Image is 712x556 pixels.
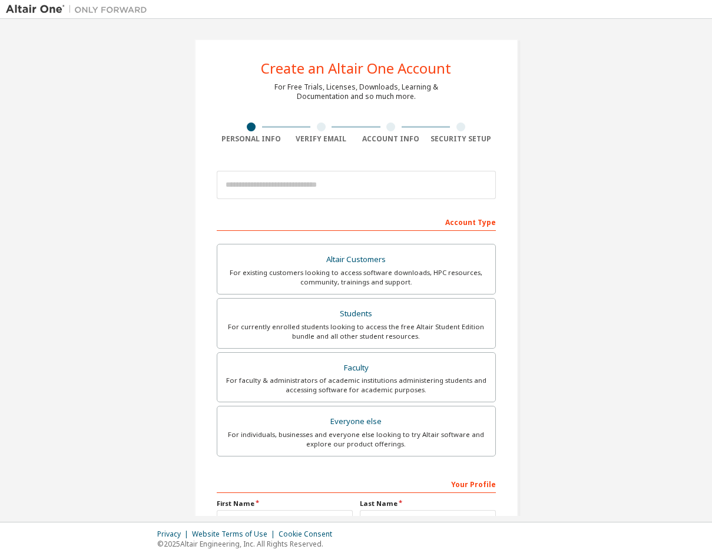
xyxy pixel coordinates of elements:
[426,134,496,144] div: Security Setup
[279,529,339,539] div: Cookie Consent
[274,82,438,101] div: For Free Trials, Licenses, Downloads, Learning & Documentation and so much more.
[224,306,488,322] div: Students
[157,539,339,549] p: © 2025 Altair Engineering, Inc. All Rights Reserved.
[224,251,488,268] div: Altair Customers
[224,430,488,449] div: For individuals, businesses and everyone else looking to try Altair software and explore our prod...
[217,474,496,493] div: Your Profile
[217,499,353,508] label: First Name
[224,268,488,287] div: For existing customers looking to access software downloads, HPC resources, community, trainings ...
[217,212,496,231] div: Account Type
[356,134,426,144] div: Account Info
[224,322,488,341] div: For currently enrolled students looking to access the free Altair Student Edition bundle and all ...
[157,529,192,539] div: Privacy
[224,413,488,430] div: Everyone else
[224,376,488,395] div: For faculty & administrators of academic institutions administering students and accessing softwa...
[261,61,451,75] div: Create an Altair One Account
[217,134,287,144] div: Personal Info
[6,4,153,15] img: Altair One
[286,134,356,144] div: Verify Email
[360,499,496,508] label: Last Name
[224,360,488,376] div: Faculty
[192,529,279,539] div: Website Terms of Use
